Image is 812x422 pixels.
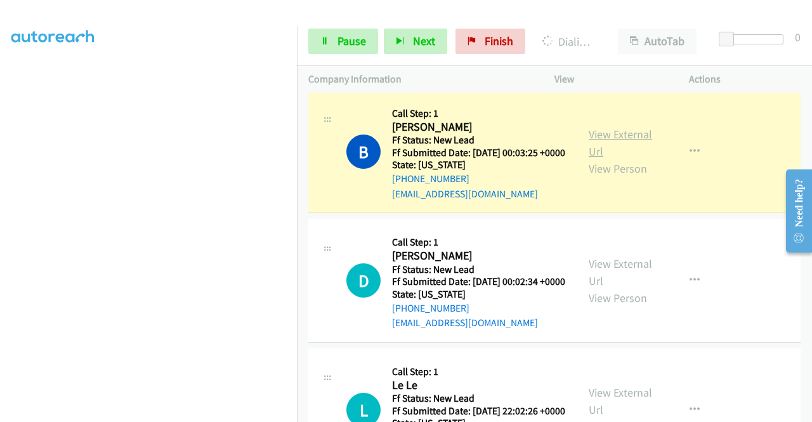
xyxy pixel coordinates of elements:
button: Next [384,29,447,54]
h5: Ff Submitted Date: [DATE] 00:03:25 +0000 [392,147,565,159]
h1: B [346,135,381,169]
h5: Ff Status: New Lead [392,392,565,405]
a: Pause [308,29,378,54]
a: View External Url [589,256,652,288]
span: Next [413,34,435,48]
h2: Le Le [392,378,565,393]
h5: State: [US_STATE] [392,288,565,301]
div: Delay between calls (in seconds) [725,34,783,44]
a: View External Url [589,385,652,417]
iframe: Resource Center [776,161,812,261]
a: [PHONE_NUMBER] [392,173,469,185]
a: View External Url [589,127,652,159]
a: View Person [589,291,647,305]
h5: Call Step: 1 [392,236,565,249]
h5: Call Step: 1 [392,366,565,378]
h1: D [346,263,381,298]
button: AutoTab [618,29,697,54]
h2: [PERSON_NAME] [392,120,561,135]
h5: Ff Status: New Lead [392,263,565,276]
p: Dialing [PERSON_NAME] [542,33,595,50]
div: 0 [795,29,801,46]
a: [EMAIL_ADDRESS][DOMAIN_NAME] [392,188,538,200]
a: [EMAIL_ADDRESS][DOMAIN_NAME] [392,317,538,329]
p: Actions [689,72,801,87]
h5: Ff Status: New Lead [392,134,565,147]
p: View [554,72,666,87]
a: [PHONE_NUMBER] [392,302,469,314]
div: The call is yet to be attempted [346,263,381,298]
h2: [PERSON_NAME] [392,249,561,263]
span: Finish [485,34,513,48]
h5: Ff Submitted Date: [DATE] 00:02:34 +0000 [392,275,565,288]
h5: Call Step: 1 [392,107,565,120]
p: Company Information [308,72,532,87]
a: Finish [455,29,525,54]
h5: State: [US_STATE] [392,159,565,171]
span: Pause [337,34,366,48]
h5: Ff Submitted Date: [DATE] 22:02:26 +0000 [392,405,565,418]
a: View Person [589,161,647,176]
